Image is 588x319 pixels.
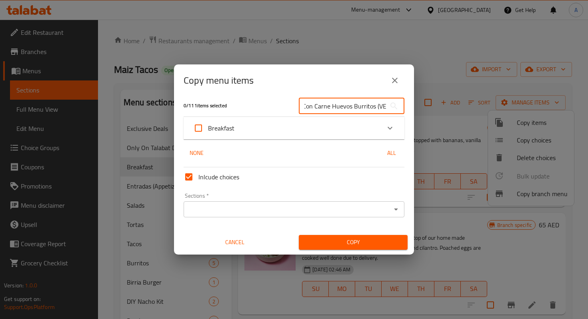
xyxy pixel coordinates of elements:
[379,146,404,161] button: All
[184,74,254,87] h2: Copy menu items
[382,148,401,158] span: All
[208,122,234,134] span: Breakfast
[299,235,408,250] button: Copy
[385,71,404,90] button: close
[184,102,289,109] h5: 0 / 111 items selected
[184,117,404,139] div: Expand
[186,204,389,215] input: Select section
[299,98,386,114] input: Search in items
[305,237,401,247] span: Copy
[184,237,286,247] span: Cancel
[187,148,206,158] span: None
[198,172,239,182] span: Inlcude choices
[180,235,289,250] button: Cancel
[390,204,402,215] button: Open
[189,118,234,138] label: Acknowledge
[184,146,209,161] button: None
